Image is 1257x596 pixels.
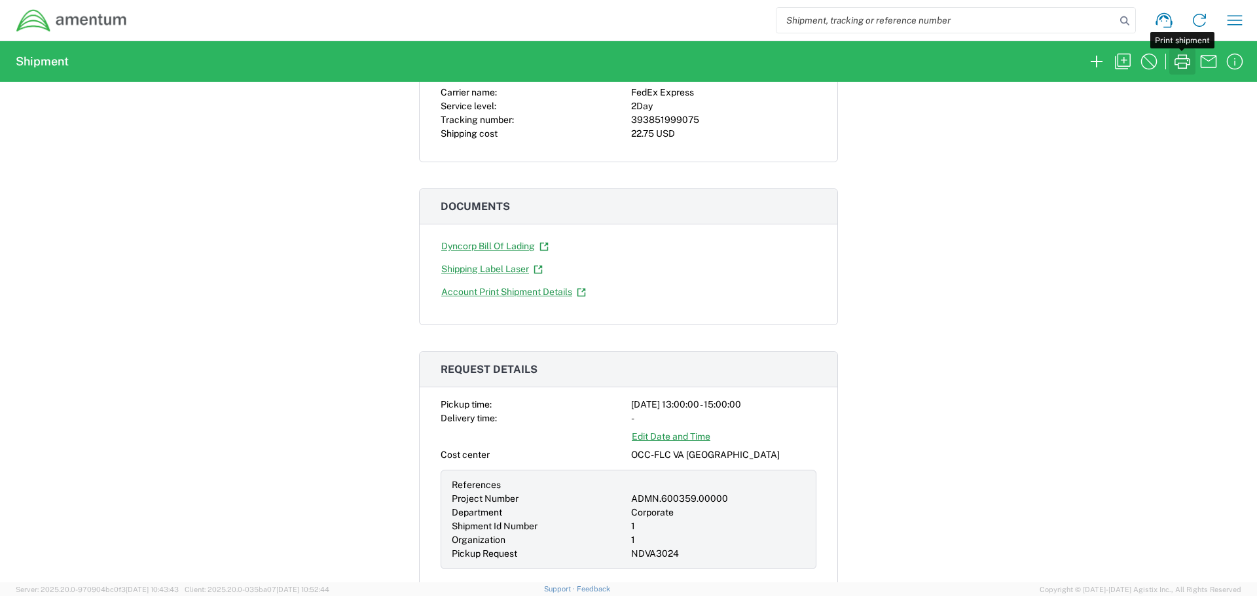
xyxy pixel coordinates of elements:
[631,425,711,448] a: Edit Date and Time
[441,114,514,125] span: Tracking number:
[441,281,587,304] a: Account Print Shipment Details
[544,585,577,593] a: Support
[631,99,816,113] div: 2Day
[631,506,805,519] div: Corporate
[276,586,329,593] span: [DATE] 10:52:44
[452,533,626,547] div: Organization
[441,258,543,281] a: Shipping Label Laser
[631,492,805,506] div: ADMN.600359.00000
[16,54,69,69] h2: Shipment
[441,87,497,97] span: Carrier name:
[631,519,805,533] div: 1
[1040,584,1241,595] span: Copyright © [DATE]-[DATE] Agistix Inc., All Rights Reserved
[452,519,626,533] div: Shipment Id Number
[441,235,549,258] a: Dyncorp Bill Of Lading
[16,586,179,593] span: Server: 2025.20.0-970904bc0f3
[126,586,179,593] span: [DATE] 10:43:43
[631,127,816,141] div: 22.75 USD
[441,128,498,139] span: Shipping cost
[441,101,496,111] span: Service level:
[631,412,816,425] div: -
[631,398,816,412] div: [DATE] 13:00:00 - 15:00:00
[452,547,626,561] div: Pickup Request
[452,480,501,490] span: References
[441,413,497,423] span: Delivery time:
[441,449,490,460] span: Cost center
[776,8,1116,33] input: Shipment, tracking or reference number
[441,399,492,410] span: Pickup time:
[452,506,626,519] div: Department
[185,586,329,593] span: Client: 2025.20.0-035ba07
[631,113,816,127] div: 393851999075
[441,200,510,213] span: Documents
[16,9,128,33] img: dyncorp
[631,533,805,547] div: 1
[577,585,610,593] a: Feedback
[441,363,537,376] span: Request details
[631,547,805,561] div: NDVA3024
[452,492,626,506] div: Project Number
[631,86,816,99] div: FedEx Express
[631,448,816,462] div: OCC-FLC VA [GEOGRAPHIC_DATA]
